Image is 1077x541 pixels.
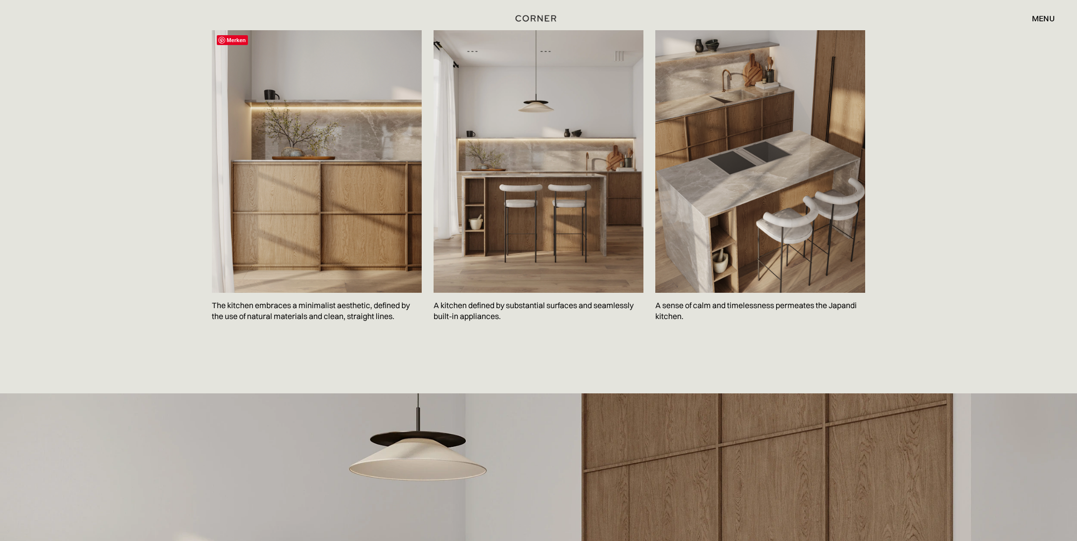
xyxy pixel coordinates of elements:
[1022,10,1055,27] div: menu
[212,293,422,329] p: The kitchen embraces a minimalist aesthetic, defined by the use of natural materials and clean, s...
[498,12,579,25] a: home
[655,293,865,329] p: A sense of calm and timelessness permeates the Japandi kitchen.
[1032,14,1055,22] div: menu
[217,35,248,45] span: Merken
[434,293,643,329] p: A kitchen defined by substantial surfaces and seamlessly built-in appliances.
